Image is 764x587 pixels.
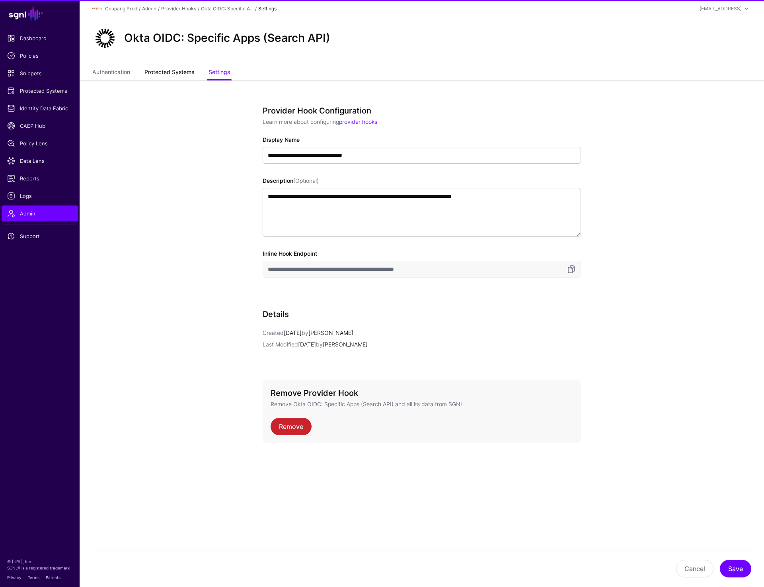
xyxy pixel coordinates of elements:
[7,69,72,77] span: Snippets
[293,177,319,184] span: (Optional)
[7,575,21,580] a: Privacy
[2,100,78,116] a: Identity Data Fabric
[2,170,78,186] a: Reports
[7,565,72,571] p: SGNL® is a registered trademark
[298,341,316,348] span: [DATE]
[7,232,72,240] span: Support
[105,6,137,12] a: Coupang Prod
[2,48,78,64] a: Policies
[46,575,60,580] a: Patents
[92,65,130,80] a: Authentication
[161,6,196,12] a: Provider Hooks
[2,153,78,169] a: Data Lens
[263,176,319,185] label: Description
[263,329,284,336] span: Created
[7,34,72,42] span: Dashboard
[2,30,78,46] a: Dashboard
[142,6,156,12] a: Admin
[263,249,317,258] label: Inline Hook Endpoint
[271,418,312,435] a: Remove
[137,5,142,12] div: /
[7,192,72,200] span: Logs
[2,188,78,204] a: Logs
[2,118,78,134] a: CAEP Hub
[92,25,118,51] img: svg+xml;base64,PHN2ZyB3aWR0aD0iNjQiIGhlaWdodD0iNjQiIHZpZXdCb3g9IjAgMCA2NCA2NCIgZmlsbD0ibm9uZSIgeG...
[7,558,72,565] p: © [URL], Inc
[258,6,277,12] strong: Settings
[7,157,72,165] span: Data Lens
[284,329,302,336] span: [DATE]
[263,117,581,126] p: Learn more about configuring
[124,31,330,45] h2: Okta OIDC: Specific Apps (Search API)
[92,4,102,14] img: svg+xml;base64,PHN2ZyBpZD0iTG9nbyIgeG1sbnM9Imh0dHA6Ly93d3cudzMub3JnLzIwMDAvc3ZnIiB3aWR0aD0iMTIxLj...
[263,309,581,319] h3: Details
[2,65,78,81] a: Snippets
[144,65,194,80] a: Protected Systems
[2,135,78,151] a: Policy Lens
[7,122,72,130] span: CAEP Hub
[7,209,72,217] span: Admin
[2,83,78,99] a: Protected Systems
[7,52,72,60] span: Policies
[271,400,573,408] p: Remove Okta OIDC: Specific Apps (Search API) and all its data from SGNL
[209,65,230,80] a: Settings
[7,87,72,95] span: Protected Systems
[316,341,368,348] app-identifier: [PERSON_NAME]
[2,205,78,221] a: Admin
[156,5,161,12] div: /
[720,560,751,577] button: Save
[316,341,323,348] span: by
[28,575,39,580] a: Terms
[263,135,300,144] label: Display Name
[263,106,581,115] h3: Provider Hook Configuration
[700,5,742,12] div: [EMAIL_ADDRESS]
[5,5,75,22] a: SGNL
[7,104,72,112] span: Identity Data Fabric
[196,5,201,12] div: /
[253,5,258,12] div: /
[201,6,253,12] a: Okta OIDC: Specific A...
[339,118,377,125] a: provider hooks
[302,329,308,336] span: by
[676,560,713,577] button: Cancel
[302,329,353,336] app-identifier: [PERSON_NAME]
[271,388,573,398] h3: Remove Provider Hook
[7,174,72,182] span: Reports
[7,139,72,147] span: Policy Lens
[263,341,298,348] span: Last Modified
